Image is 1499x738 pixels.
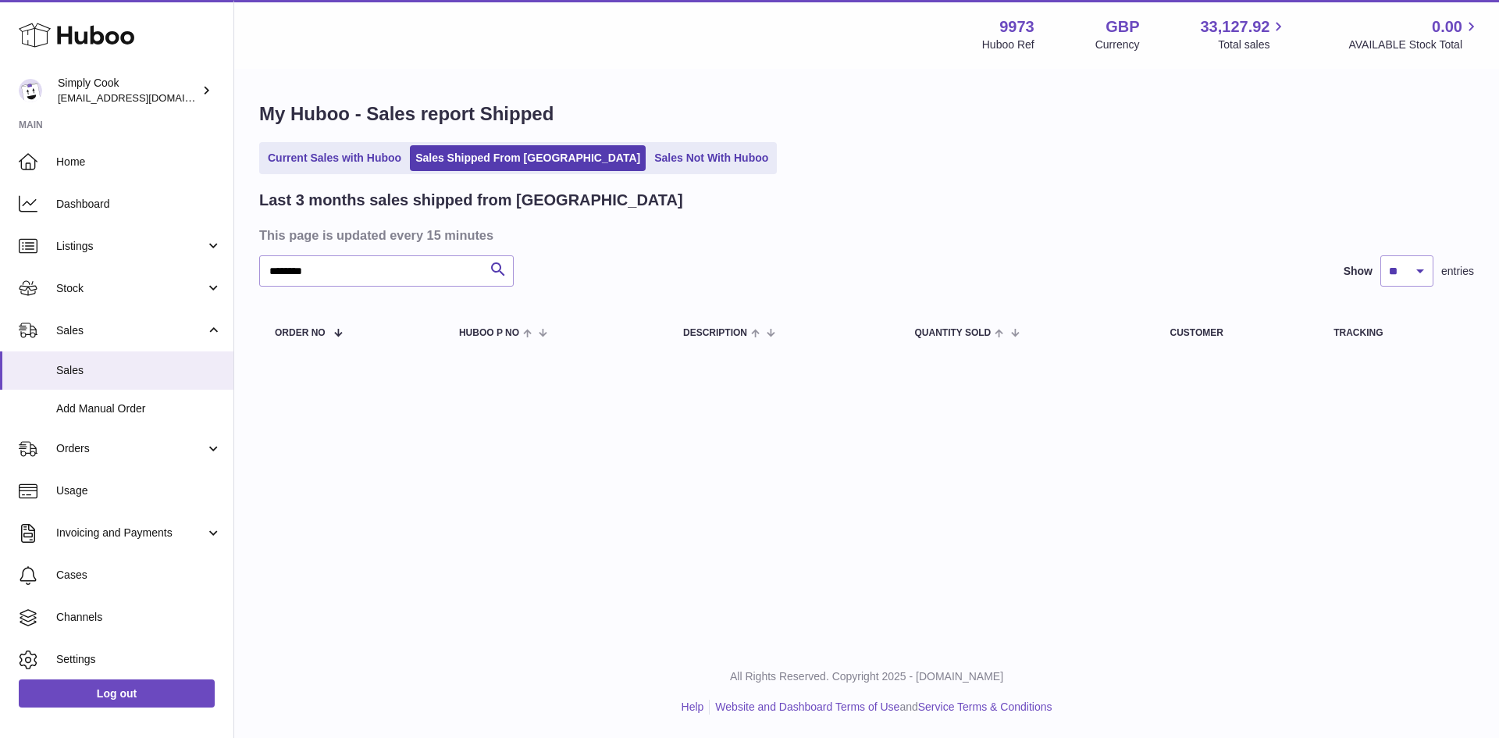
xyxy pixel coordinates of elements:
[56,281,205,296] span: Stock
[56,652,222,667] span: Settings
[1200,16,1269,37] span: 33,127.92
[999,16,1034,37] strong: 9973
[1348,16,1480,52] a: 0.00 AVAILABLE Stock Total
[56,441,205,456] span: Orders
[715,701,899,713] a: Website and Dashboard Terms of Use
[262,145,407,171] a: Current Sales with Huboo
[56,610,222,625] span: Channels
[259,190,683,211] h2: Last 3 months sales shipped from [GEOGRAPHIC_DATA]
[710,700,1052,715] li: and
[649,145,774,171] a: Sales Not With Huboo
[259,226,1470,244] h3: This page is updated every 15 minutes
[410,145,646,171] a: Sales Shipped From [GEOGRAPHIC_DATA]
[56,155,222,169] span: Home
[1170,328,1302,338] div: Customer
[56,526,205,540] span: Invoicing and Payments
[56,323,205,338] span: Sales
[918,701,1052,713] a: Service Terms & Conditions
[56,197,222,212] span: Dashboard
[1333,328,1458,338] div: Tracking
[56,363,222,378] span: Sales
[259,102,1474,127] h1: My Huboo - Sales report Shipped
[19,679,215,708] a: Log out
[1344,264,1373,279] label: Show
[1106,16,1139,37] strong: GBP
[275,328,326,338] span: Order No
[682,701,704,713] a: Help
[982,37,1034,52] div: Huboo Ref
[58,76,198,105] div: Simply Cook
[1218,37,1287,52] span: Total sales
[247,669,1487,684] p: All Rights Reserved. Copyright 2025 - [DOMAIN_NAME]
[58,91,230,104] span: [EMAIL_ADDRESS][DOMAIN_NAME]
[683,328,747,338] span: Description
[1200,16,1287,52] a: 33,127.92 Total sales
[56,483,222,498] span: Usage
[56,568,222,583] span: Cases
[56,239,205,254] span: Listings
[1095,37,1140,52] div: Currency
[1432,16,1462,37] span: 0.00
[1441,264,1474,279] span: entries
[56,401,222,416] span: Add Manual Order
[914,328,991,338] span: Quantity Sold
[459,328,519,338] span: Huboo P no
[1348,37,1480,52] span: AVAILABLE Stock Total
[19,79,42,102] img: internalAdmin-9973@internal.huboo.com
